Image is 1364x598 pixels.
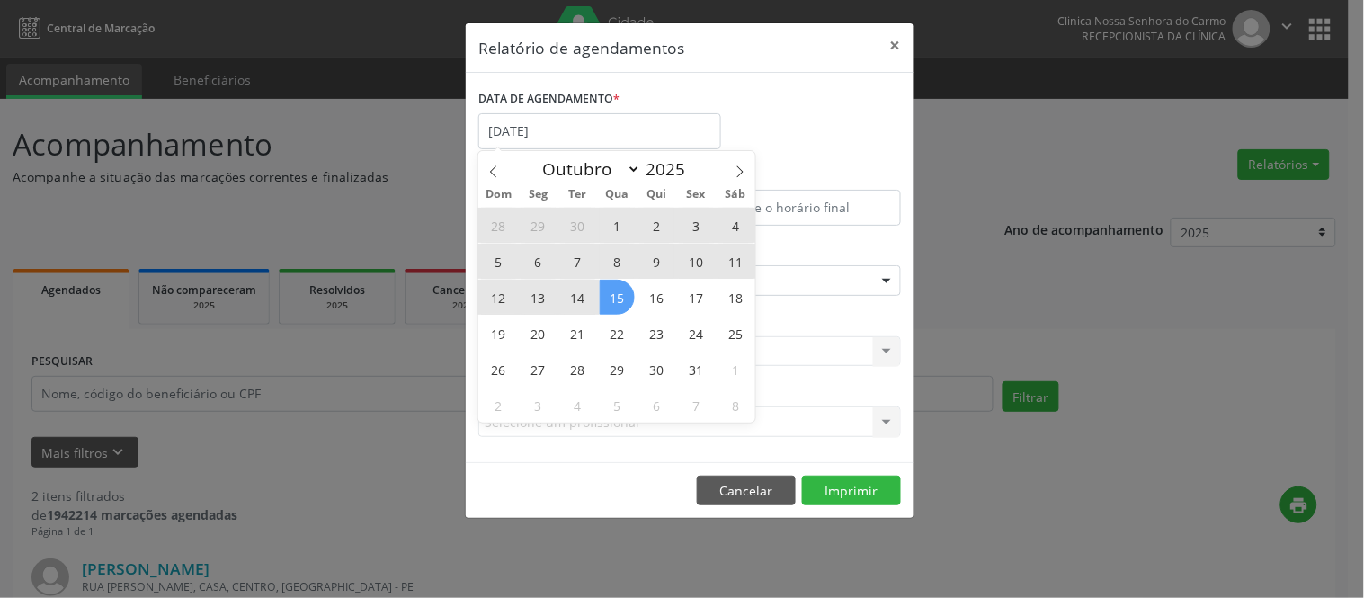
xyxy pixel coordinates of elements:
span: Outubro 18, 2025 [718,280,753,315]
span: Outubro 13, 2025 [521,280,556,315]
span: Outubro 23, 2025 [639,316,674,351]
span: Outubro 2, 2025 [639,208,674,243]
span: Novembro 5, 2025 [600,388,635,423]
span: Setembro 28, 2025 [481,208,516,243]
span: Novembro 4, 2025 [560,388,595,423]
span: Outubro 11, 2025 [718,244,753,279]
span: Outubro 6, 2025 [521,244,556,279]
h5: Relatório de agendamentos [478,36,684,59]
span: Outubro 15, 2025 [600,280,635,315]
span: Outubro 20, 2025 [521,316,556,351]
label: ATÉ [694,162,901,190]
span: Outubro 1, 2025 [600,208,635,243]
span: Outubro 4, 2025 [718,208,753,243]
span: Outubro 5, 2025 [481,244,516,279]
span: Novembro 8, 2025 [718,388,753,423]
span: Novembro 3, 2025 [521,388,556,423]
span: Outubro 27, 2025 [521,352,556,387]
span: Outubro 24, 2025 [679,316,714,351]
span: Outubro 31, 2025 [679,352,714,387]
span: Qua [597,189,637,201]
span: Outubro 10, 2025 [679,244,714,279]
span: Outubro 17, 2025 [679,280,714,315]
select: Month [534,156,642,182]
button: Cancelar [697,476,796,506]
span: Outubro 16, 2025 [639,280,674,315]
span: Sex [676,189,716,201]
span: Dom [478,189,518,201]
input: Year [641,157,700,181]
span: Outubro 29, 2025 [600,352,635,387]
span: Outubro 19, 2025 [481,316,516,351]
span: Outubro 12, 2025 [481,280,516,315]
span: Novembro 6, 2025 [639,388,674,423]
button: Close [878,23,914,67]
span: Outubro 21, 2025 [560,316,595,351]
span: Setembro 30, 2025 [560,208,595,243]
button: Imprimir [802,476,901,506]
span: Outubro 26, 2025 [481,352,516,387]
span: Qui [637,189,676,201]
span: Novembro 1, 2025 [718,352,753,387]
span: Outubro 7, 2025 [560,244,595,279]
span: Outubro 8, 2025 [600,244,635,279]
span: Outubro 22, 2025 [600,316,635,351]
span: Outubro 3, 2025 [679,208,714,243]
span: Ter [557,189,597,201]
span: Outubro 25, 2025 [718,316,753,351]
span: Seg [518,189,557,201]
span: Setembro 29, 2025 [521,208,556,243]
label: DATA DE AGENDAMENTO [478,85,620,113]
span: Outubro 28, 2025 [560,352,595,387]
span: Novembro 7, 2025 [679,388,714,423]
span: Outubro 30, 2025 [639,352,674,387]
span: Outubro 9, 2025 [639,244,674,279]
input: Selecione uma data ou intervalo [478,113,721,149]
span: Novembro 2, 2025 [481,388,516,423]
input: Selecione o horário final [694,190,901,226]
span: Outubro 14, 2025 [560,280,595,315]
span: Sáb [716,189,755,201]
